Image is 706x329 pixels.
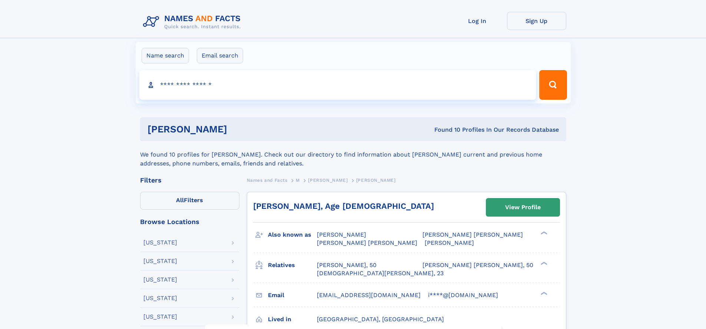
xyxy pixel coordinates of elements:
div: [US_STATE] [143,277,177,283]
span: [PERSON_NAME] [PERSON_NAME] [422,231,523,238]
span: [PERSON_NAME] [317,231,366,238]
a: Log In [448,12,507,30]
h1: [PERSON_NAME] [148,125,331,134]
a: [PERSON_NAME], Age [DEMOGRAPHIC_DATA] [253,201,434,211]
div: We found 10 profiles for [PERSON_NAME]. Check out our directory to find information about [PERSON... [140,141,566,168]
span: M [296,178,300,183]
div: ❯ [539,261,548,266]
div: [US_STATE] [143,295,177,301]
a: [DEMOGRAPHIC_DATA][PERSON_NAME], 23 [317,269,444,277]
label: Name search [142,48,189,63]
span: [PERSON_NAME] [356,178,396,183]
img: Logo Names and Facts [140,12,247,32]
div: [US_STATE] [143,240,177,246]
div: View Profile [505,199,541,216]
a: [PERSON_NAME], 50 [317,261,377,269]
h3: Email [268,289,317,302]
span: [PERSON_NAME] [308,178,348,183]
h3: Lived in [268,313,317,326]
a: Names and Facts [247,175,288,185]
a: M [296,175,300,185]
input: search input [139,70,536,100]
div: ❯ [539,291,548,296]
label: Email search [197,48,243,63]
div: ❯ [539,231,548,236]
label: Filters [140,192,239,210]
span: [EMAIL_ADDRESS][DOMAIN_NAME] [317,292,421,299]
div: Found 10 Profiles In Our Records Database [331,126,559,134]
div: [US_STATE] [143,314,177,320]
button: Search Button [539,70,567,100]
a: View Profile [486,198,560,216]
div: [US_STATE] [143,258,177,264]
span: All [176,197,184,204]
div: Filters [140,177,239,184]
span: [GEOGRAPHIC_DATA], [GEOGRAPHIC_DATA] [317,316,444,323]
span: [PERSON_NAME] [PERSON_NAME] [317,239,417,246]
span: [PERSON_NAME] [425,239,474,246]
a: [PERSON_NAME] [308,175,348,185]
h3: Also known as [268,228,317,241]
a: Sign Up [507,12,566,30]
h3: Relatives [268,259,317,272]
a: [PERSON_NAME] [PERSON_NAME], 50 [422,261,533,269]
div: Browse Locations [140,218,239,225]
